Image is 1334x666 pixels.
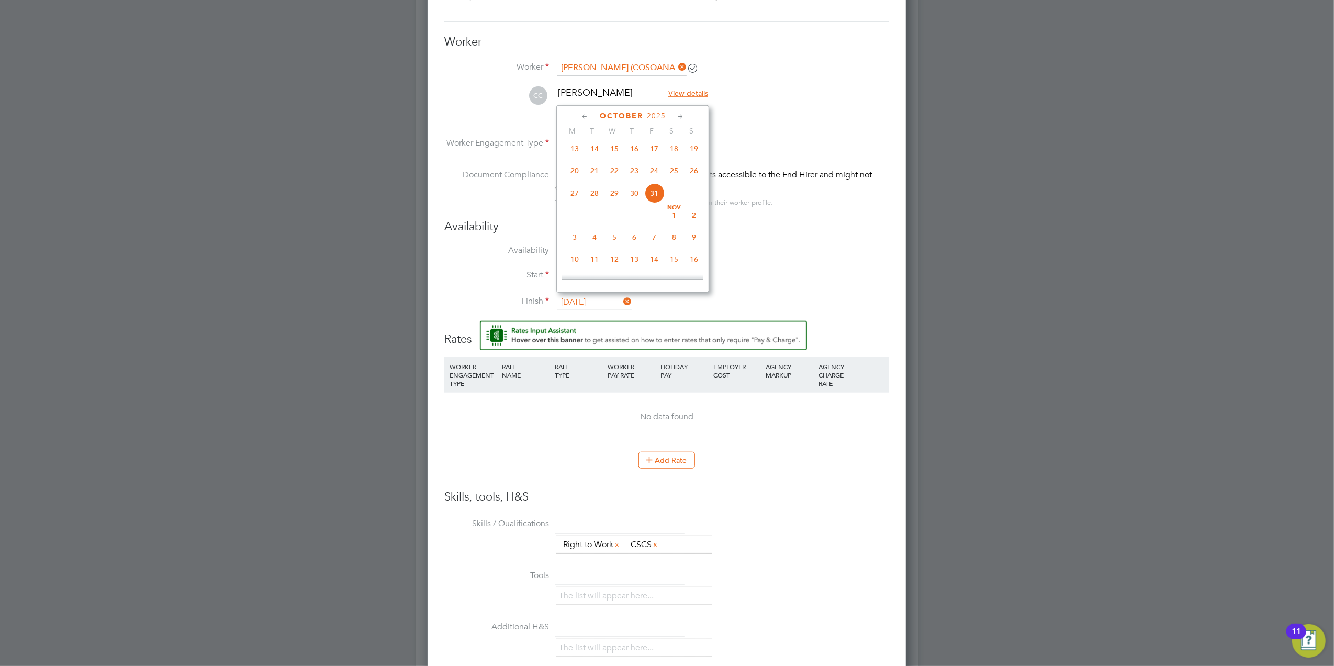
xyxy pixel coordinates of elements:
h3: Rates [444,321,889,347]
span: 19 [684,139,704,159]
div: WORKER ENGAGEMENT TYPE [447,357,500,393]
span: View details [668,88,708,98]
label: Finish [444,296,549,307]
span: 24 [644,161,664,181]
span: 25 [664,161,684,181]
input: Select one [557,295,632,310]
span: 7 [644,227,664,247]
span: 18 [664,139,684,159]
span: 1 [664,205,684,225]
div: You can edit access to this worker’s documents from their worker profile. [555,196,773,209]
button: Add Rate [638,452,695,469]
span: 4 [585,227,604,247]
span: 16 [684,249,704,269]
span: 18 [585,271,604,291]
input: Search for... [557,60,687,76]
span: October [600,112,643,120]
span: 30 [624,183,644,203]
span: 2 [684,205,704,225]
span: 16 [624,139,644,159]
div: 11 [1292,631,1301,645]
label: Worker Engagement Type [444,138,549,149]
span: 22 [604,161,624,181]
span: T [582,126,602,136]
span: 21 [585,161,604,181]
span: 15 [664,249,684,269]
div: AGENCY CHARGE RATE [816,357,851,393]
span: 14 [585,139,604,159]
label: Tools [444,570,549,581]
span: 9 [684,227,704,247]
span: 13 [624,249,644,269]
div: EMPLOYER COST [711,357,764,384]
div: HOLIDAY PAY [658,357,711,384]
div: This worker has no Compliance Documents accessible to the End Hirer and might not qualify for thi... [555,169,889,194]
span: 5 [604,227,624,247]
span: 27 [565,183,585,203]
span: 20 [624,271,644,291]
button: Rate Assistant [480,321,807,350]
span: 3 [565,227,585,247]
span: 2025 [647,112,666,120]
div: RATE TYPE [552,357,605,384]
div: AGENCY MARKUP [764,357,816,384]
h3: Worker [444,35,889,50]
li: Right to Work [559,538,625,552]
span: 10 [565,249,585,269]
span: 23 [684,271,704,291]
div: WORKER PAY RATE [605,357,658,384]
h3: Availability [444,219,889,235]
li: The list will appear here... [559,641,658,655]
span: M [562,126,582,136]
span: 15 [604,139,624,159]
span: 14 [644,249,664,269]
label: Document Compliance [444,169,549,207]
div: No data found [455,412,879,423]
span: 8 [664,227,684,247]
h3: Skills, tools, H&S [444,490,889,505]
span: 31 [644,183,664,203]
label: Additional H&S [444,621,549,632]
span: 28 [585,183,604,203]
span: T [622,126,642,136]
span: W [602,126,622,136]
li: CSCS [626,538,663,552]
span: 23 [624,161,644,181]
span: 21 [644,271,664,291]
span: 17 [644,139,664,159]
span: 26 [684,161,704,181]
span: 13 [565,139,585,159]
span: 6 [624,227,644,247]
span: [PERSON_NAME] [558,86,633,98]
span: F [642,126,662,136]
button: Open Resource Center, 11 new notifications [1292,624,1326,658]
span: 11 [585,249,604,269]
label: Availability [444,245,549,256]
span: 17 [565,271,585,291]
label: Worker [444,62,549,73]
span: CC [529,86,547,105]
span: S [662,126,681,136]
span: 20 [565,161,585,181]
a: x [613,538,621,551]
span: 12 [604,249,624,269]
span: Nov [664,205,684,210]
a: x [652,538,659,551]
span: 29 [604,183,624,203]
label: Skills / Qualifications [444,518,549,529]
div: RATE NAME [500,357,553,384]
li: The list will appear here... [559,589,658,603]
span: 19 [604,271,624,291]
span: S [681,126,701,136]
label: Start [444,270,549,281]
span: 22 [664,271,684,291]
